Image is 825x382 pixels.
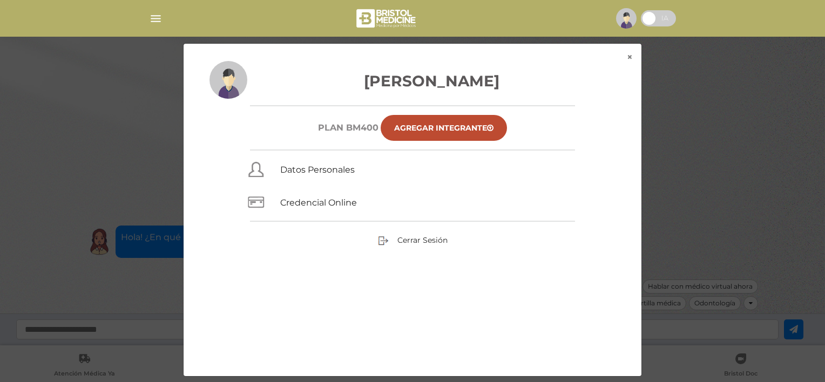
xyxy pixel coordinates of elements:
[355,5,419,31] img: bristol-medicine-blanco.png
[397,235,448,245] span: Cerrar Sesión
[280,197,357,208] a: Credencial Online
[318,122,378,133] h6: Plan BM400
[378,235,448,245] a: Cerrar Sesión
[149,12,163,25] img: Cober_menu-lines-white.svg
[378,235,389,246] img: sign-out.png
[381,115,507,141] a: Agregar Integrante
[280,165,355,175] a: Datos Personales
[616,8,637,29] img: profile-placeholder.svg
[209,61,247,99] img: profile-placeholder.svg
[209,70,616,92] h3: [PERSON_NAME]
[618,44,641,71] button: ×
